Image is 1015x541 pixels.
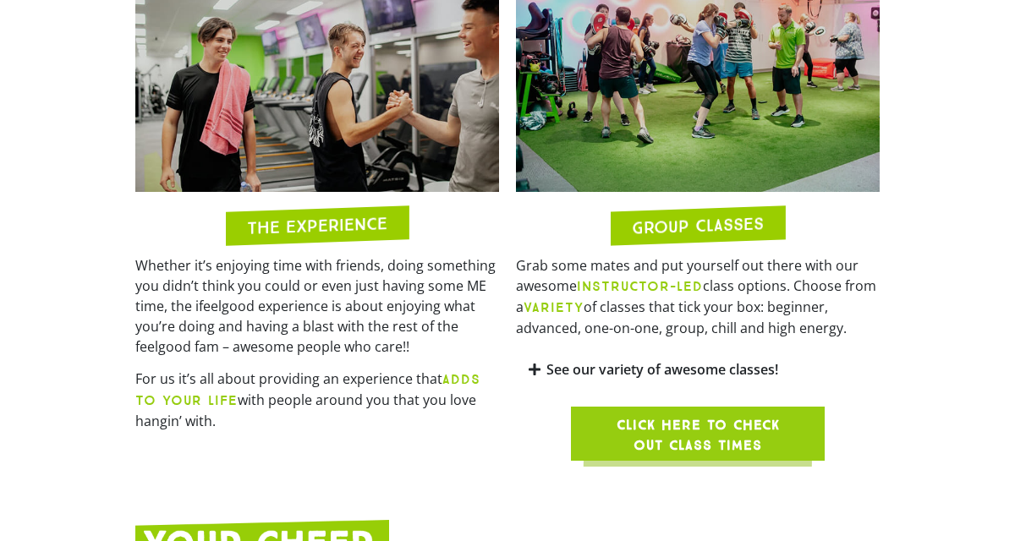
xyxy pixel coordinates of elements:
p: Grab some mates and put yourself out there with our awesome class options. Choose from a of class... [516,255,880,338]
h2: GROUP CLASSES [632,215,764,236]
a: Click here to check out class times [571,407,825,461]
span: Click here to check out class times [612,415,784,456]
b: INSTRUCTOR-LED [577,278,703,294]
b: VARIETY [524,299,584,315]
a: See our variety of awesome classes! [546,360,778,379]
div: See our variety of awesome classes! [516,350,880,390]
p: For us it’s all about providing an experience that with people around you that you love hangin’ w... [135,369,499,431]
p: Whether it’s enjoying time with friends, doing something you didn’t think you could or even just ... [135,255,499,357]
h2: THE EXPERIENCE [247,215,387,237]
